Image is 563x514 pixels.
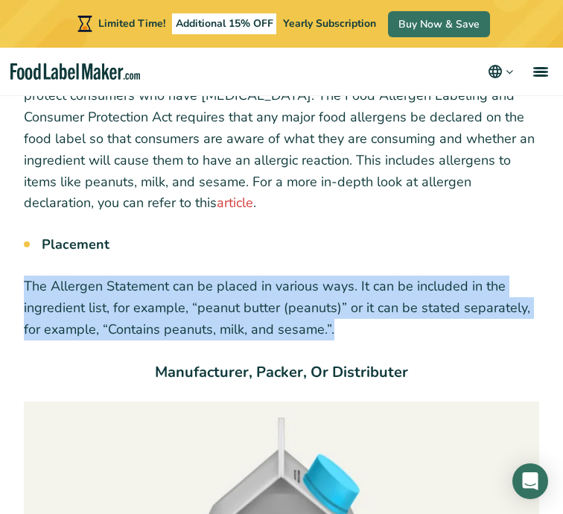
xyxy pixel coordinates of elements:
span: Additional 15% OFF [172,13,277,34]
strong: Manufacturer, Packer, Or Distributer [155,362,408,382]
a: article [217,194,253,212]
a: menu [515,48,563,95]
strong: Placement [42,235,109,253]
div: Open Intercom Messenger [512,463,548,499]
a: Buy Now & Save [388,11,490,37]
span: Yearly Subscription [283,16,376,31]
p: The Allergen Statement is another vital part of food labeling as it is designed to protect consum... [24,64,539,215]
a: Food Label Maker homepage [10,63,140,80]
p: The Allergen Statement can be placed in various ways. It can be included in the ingredient list, ... [24,276,539,340]
button: Change language [486,63,515,80]
span: Limited Time! [98,16,165,31]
